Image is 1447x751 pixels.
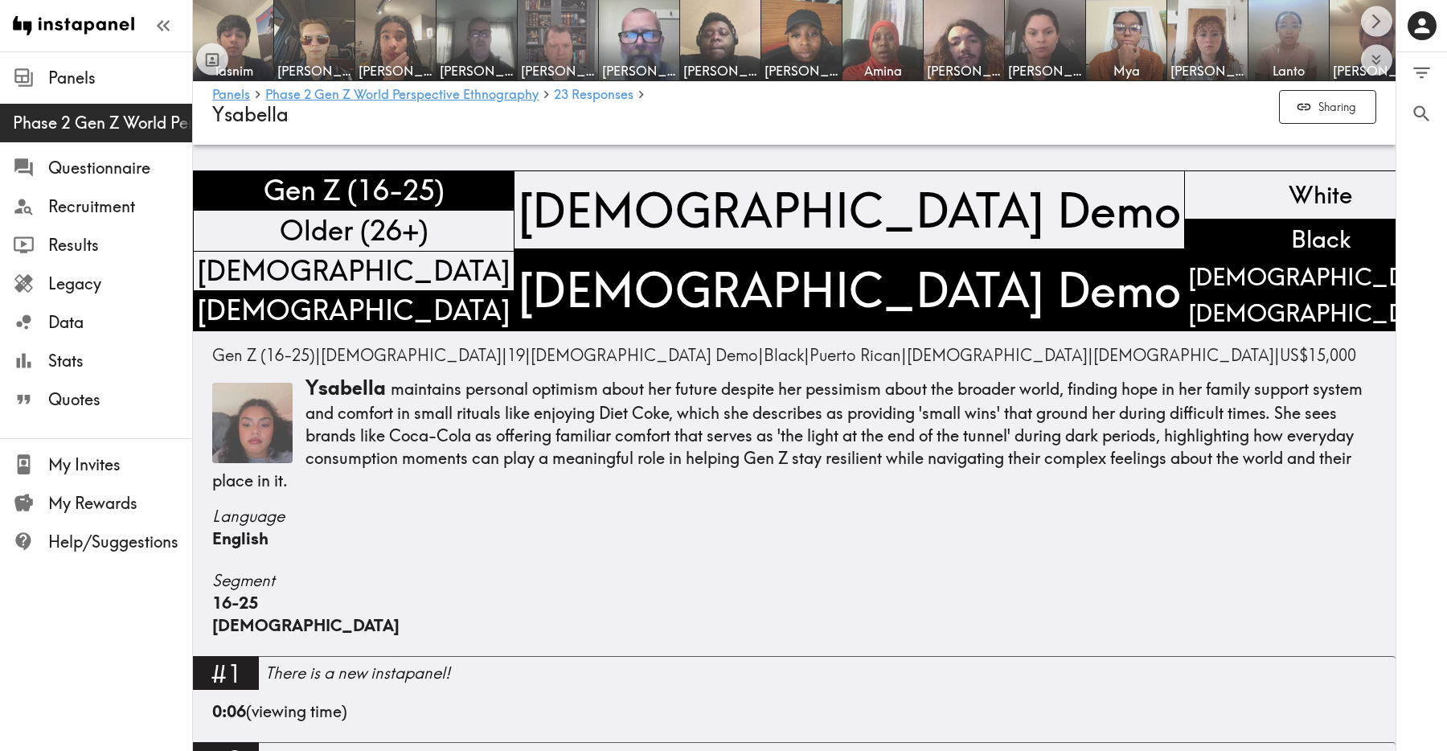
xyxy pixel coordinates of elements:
[305,375,386,400] span: Ysabella
[194,248,514,293] span: [DEMOGRAPHIC_DATA]
[265,88,539,103] a: Phase 2 Gen Z World Perspective Ethnography
[48,388,192,411] span: Quotes
[48,350,192,372] span: Stats
[1280,345,1356,365] span: US$15,000
[48,195,192,218] span: Recruitment
[48,311,192,334] span: Data
[1093,345,1274,365] span: [DEMOGRAPHIC_DATA]
[212,528,268,548] span: English
[602,62,676,80] span: [PERSON_NAME]
[212,593,258,613] span: 16-25
[212,345,315,365] span: Gen Z (16-25)
[260,168,448,213] span: Gen Z (16-25)
[531,345,758,365] span: [DEMOGRAPHIC_DATA] Demo
[212,383,293,463] img: Thumbnail
[907,345,1088,365] span: [DEMOGRAPHIC_DATA]
[521,62,595,80] span: [PERSON_NAME]
[212,102,289,126] span: Ysabella
[277,208,432,253] span: Older (26+)
[683,62,757,80] span: [PERSON_NAME]
[1252,62,1326,80] span: Lanto
[440,62,514,80] span: [PERSON_NAME]
[554,88,633,103] a: 23 Responses
[1170,62,1244,80] span: [PERSON_NAME]
[212,700,1376,742] div: (viewing time)
[48,492,192,515] span: My Rewards
[1008,62,1082,80] span: [PERSON_NAME]
[212,701,246,721] b: 0:06
[265,662,1396,684] div: There is a new instapanel!
[764,345,810,365] span: |
[196,62,270,80] span: Tasnim
[48,67,192,89] span: Panels
[514,254,1184,326] span: [DEMOGRAPHIC_DATA] Demo
[1333,62,1407,80] span: [PERSON_NAME]
[48,273,192,295] span: Legacy
[212,88,250,103] a: Panels
[554,88,633,101] span: 23 Responses
[48,234,192,256] span: Results
[1089,62,1163,80] span: Mya
[212,375,1376,492] p: maintains personal optimism about her future despite her pessimism about the broader world, findi...
[1396,93,1447,134] button: Search
[1279,90,1376,125] button: Sharing
[927,62,1001,80] span: [PERSON_NAME]
[194,288,514,333] span: [DEMOGRAPHIC_DATA]
[1396,52,1447,93] button: Filter Responses
[48,531,192,553] span: Help/Suggestions
[1288,220,1354,259] span: Black
[1361,6,1392,37] button: Scroll right
[359,62,432,80] span: [PERSON_NAME]
[507,345,531,365] span: |
[810,345,907,365] span: |
[907,345,1093,365] span: |
[514,174,1184,246] span: [DEMOGRAPHIC_DATA] Demo
[846,62,920,80] span: Amina
[1411,103,1433,125] span: Search
[48,157,192,179] span: Questionnaire
[810,345,901,365] span: Puerto Rican
[212,505,1376,527] span: Language
[212,615,400,635] span: [DEMOGRAPHIC_DATA]
[193,656,259,690] div: #1
[764,62,838,80] span: [PERSON_NAME]
[13,112,192,134] span: Phase 2 Gen Z World Perspective Ethnography
[212,569,1376,592] span: Segment
[48,453,192,476] span: My Invites
[212,345,321,365] span: |
[193,656,1396,700] a: #1There is a new instapanel!
[321,345,502,365] span: [DEMOGRAPHIC_DATA]
[277,62,351,80] span: [PERSON_NAME]
[507,345,525,365] span: 19
[321,345,507,365] span: |
[764,345,804,365] span: Black
[196,43,228,76] button: Toggle between responses and questions
[1093,345,1280,365] span: |
[1411,62,1433,84] span: Filter Responses
[1361,44,1392,76] button: Expand to show all items
[531,345,764,365] span: |
[1285,175,1355,215] span: White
